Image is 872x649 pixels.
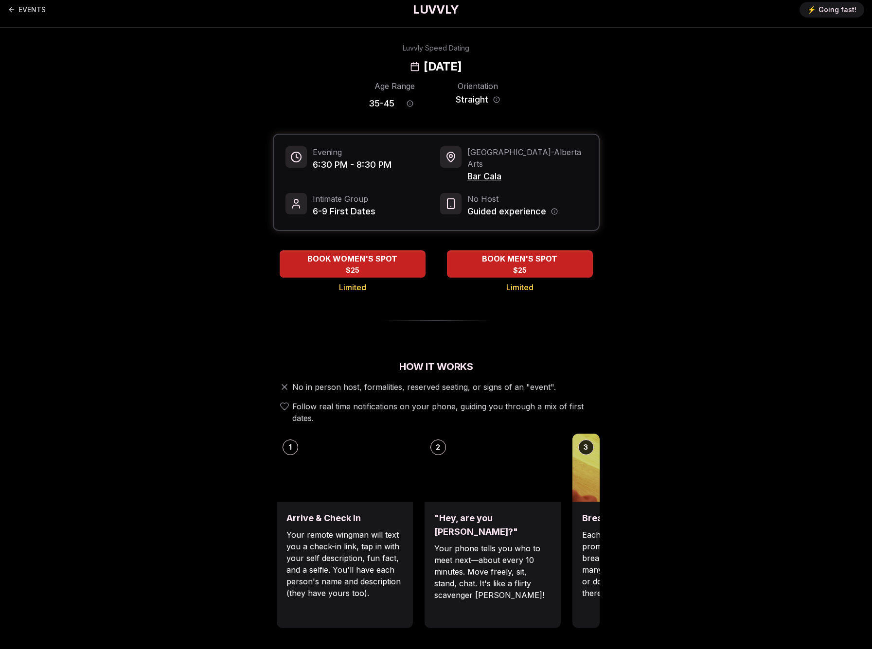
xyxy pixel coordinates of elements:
div: 1 [283,439,298,455]
button: BOOK MEN'S SPOT - Limited [447,250,593,278]
div: Orientation [452,80,504,92]
img: "Hey, are you Max?" [425,434,561,502]
button: Orientation information [493,96,500,103]
h3: Arrive & Check In [286,511,403,525]
div: Luvvly Speed Dating [403,43,469,53]
span: [GEOGRAPHIC_DATA] - Alberta Arts [467,146,587,170]
span: Straight [456,93,488,106]
div: 3 [578,439,594,455]
h2: How It Works [273,360,600,373]
p: Each date will have new convo prompts on screen to help break the ice. Cycle through as many as y... [582,529,699,599]
button: BOOK WOMEN'S SPOT - Limited [280,250,426,278]
button: Host information [551,208,558,215]
span: $25 [346,265,359,275]
button: Age range information [399,93,421,114]
span: Limited [506,281,534,293]
span: $25 [513,265,527,275]
div: Age Range [369,80,421,92]
p: Your remote wingman will text you a check-in link, tap in with your self description, fun fact, a... [286,529,403,599]
span: 6-9 First Dates [313,205,375,218]
span: Guided experience [467,205,546,218]
span: Intimate Group [313,193,375,205]
span: BOOK MEN'S SPOT [480,253,559,264]
span: 35 - 45 [369,97,394,110]
span: BOOK WOMEN'S SPOT [305,253,399,264]
p: Your phone tells you who to meet next—about every 10 minutes. Move freely, sit, stand, chat. It's... [434,543,551,601]
h3: Break the ice with prompts [582,511,699,525]
a: LUVVLY [413,2,459,18]
span: Going fast! [819,5,856,15]
img: Arrive & Check In [277,434,413,502]
span: No Host [467,193,558,205]
span: ⚡️ [807,5,816,15]
img: Break the ice with prompts [572,434,709,502]
span: Follow real time notifications on your phone, guiding you through a mix of first dates. [292,401,596,424]
span: 6:30 PM - 8:30 PM [313,158,392,172]
div: 2 [430,439,446,455]
span: Bar Cala [467,170,587,183]
span: No in person host, formalities, reserved seating, or signs of an "event". [292,381,556,393]
span: Limited [339,281,366,293]
h3: "Hey, are you [PERSON_NAME]?" [434,511,551,539]
h2: [DATE] [424,59,462,74]
span: Evening [313,146,392,158]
